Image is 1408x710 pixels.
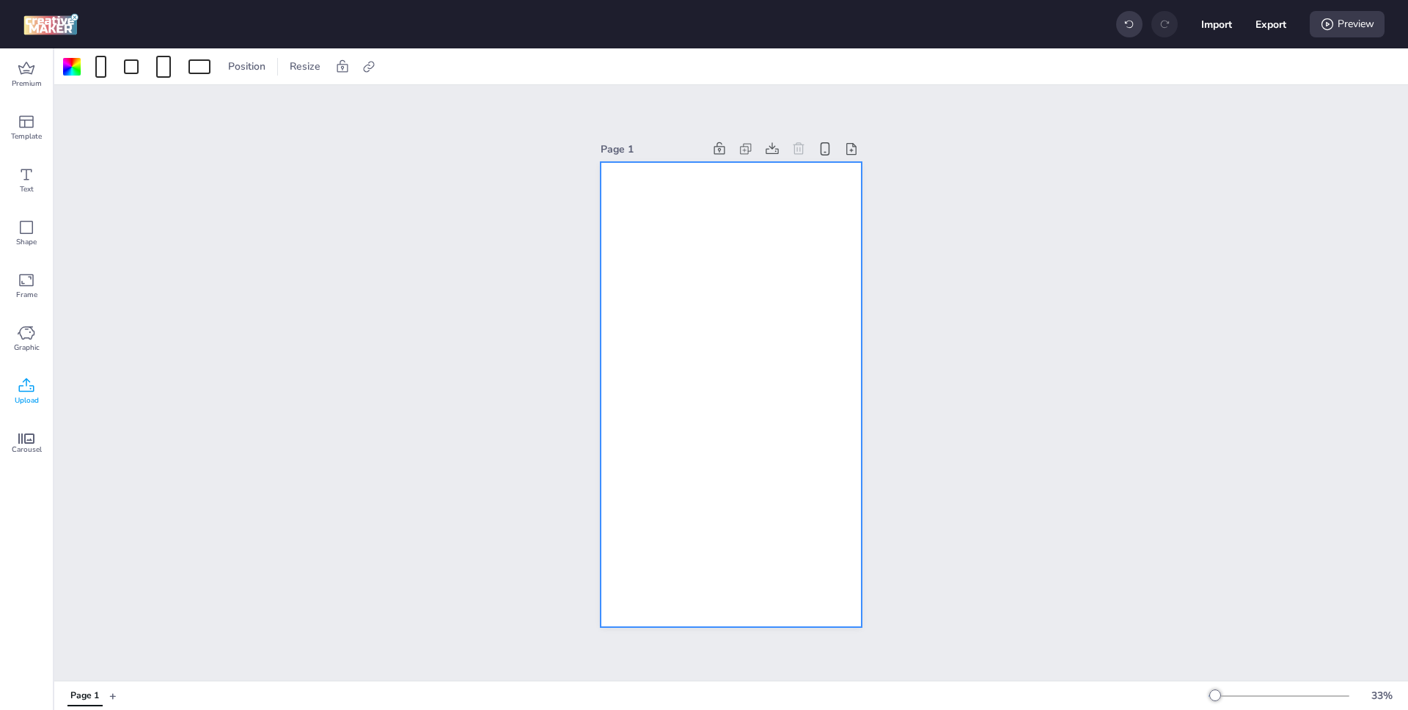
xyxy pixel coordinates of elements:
[70,689,99,703] div: Page 1
[16,289,37,301] span: Frame
[601,142,703,157] div: Page 1
[287,59,323,74] span: Resize
[12,444,42,455] span: Carousel
[1255,9,1286,40] button: Export
[23,13,78,35] img: logo Creative Maker
[11,131,42,142] span: Template
[1364,688,1399,703] div: 33 %
[60,683,109,709] div: Tabs
[20,183,34,195] span: Text
[109,683,117,709] button: +
[1310,11,1385,37] div: Preview
[12,78,42,89] span: Premium
[16,236,37,248] span: Shape
[14,342,40,354] span: Graphic
[1201,9,1232,40] button: Import
[15,395,39,406] span: Upload
[225,59,268,74] span: Position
